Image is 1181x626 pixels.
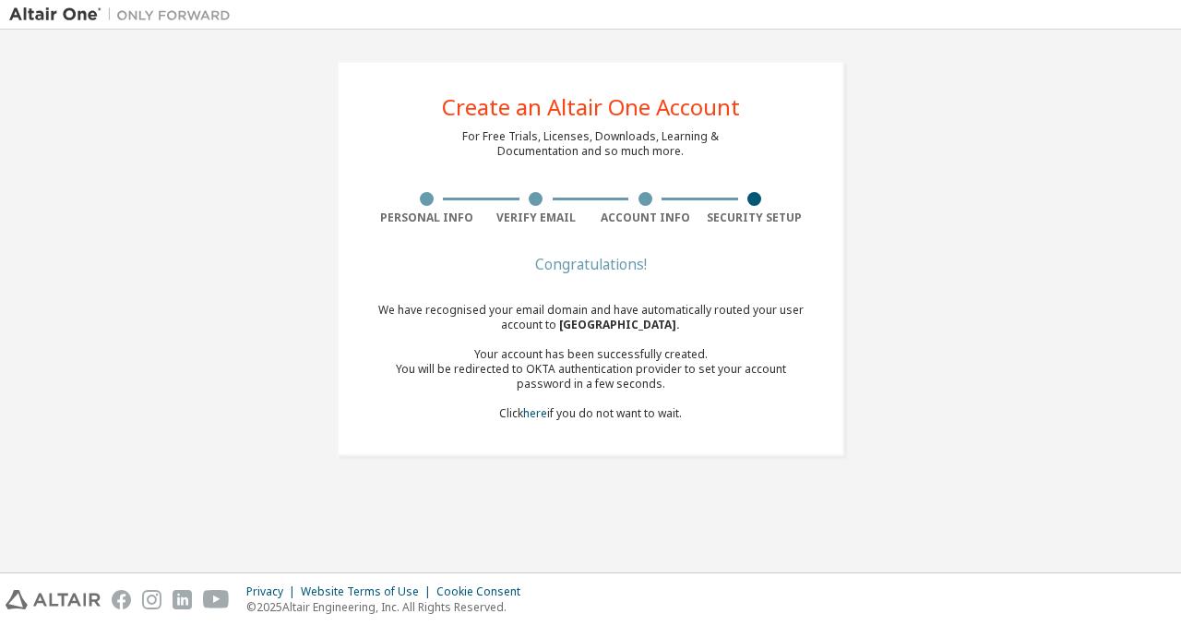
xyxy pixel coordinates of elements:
img: altair_logo.svg [6,590,101,609]
div: Verify Email [482,211,591,225]
a: here [523,405,547,421]
img: youtube.svg [203,590,230,609]
img: facebook.svg [112,590,131,609]
div: Personal Info [372,211,482,225]
div: Create an Altair One Account [442,96,740,118]
div: Cookie Consent [436,584,531,599]
div: We have recognised your email domain and have automatically routed your user account to Click if ... [372,303,809,421]
div: For Free Trials, Licenses, Downloads, Learning & Documentation and so much more. [462,129,719,159]
div: Account Info [590,211,700,225]
div: Privacy [246,584,301,599]
img: instagram.svg [142,590,161,609]
img: Altair One [9,6,240,24]
span: [GEOGRAPHIC_DATA] . [559,317,680,332]
div: You will be redirected to OKTA authentication provider to set your account password in a few seco... [372,362,809,391]
p: © 2025 Altair Engineering, Inc. All Rights Reserved. [246,599,531,615]
img: linkedin.svg [173,590,192,609]
div: Congratulations! [372,259,809,270]
div: Your account has been successfully created. [372,347,809,362]
div: Security Setup [700,211,810,225]
div: Website Terms of Use [301,584,436,599]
